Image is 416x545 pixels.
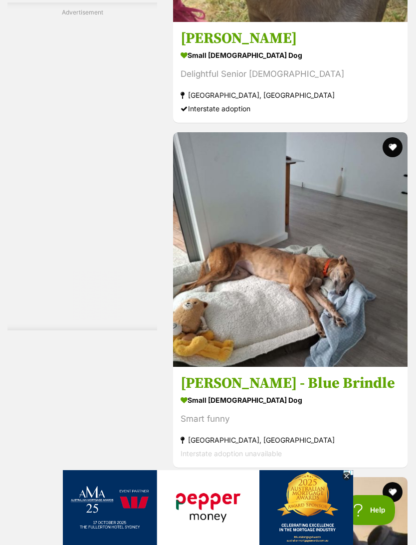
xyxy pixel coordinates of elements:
div: Interstate adoption [181,102,400,115]
iframe: Advertisement [26,495,390,540]
a: [PERSON_NAME] - Blue Brindle small [DEMOGRAPHIC_DATA] Dog Smart funny [GEOGRAPHIC_DATA], [GEOGRAP... [173,366,408,468]
span: Interstate adoption unavailable [181,449,282,458]
strong: small [DEMOGRAPHIC_DATA] Dog [181,393,400,407]
iframe: Advertisement [42,21,122,320]
iframe: Help Scout Beacon - Open [343,495,396,525]
h3: [PERSON_NAME] [181,29,400,48]
button: favourite [383,137,403,157]
h3: [PERSON_NAME] - Blue Brindle [181,374,400,393]
button: favourite [383,482,403,502]
div: Smart funny [181,412,400,426]
div: Advertisement [7,2,157,330]
strong: [GEOGRAPHIC_DATA], [GEOGRAPHIC_DATA] [181,88,400,102]
strong: small [DEMOGRAPHIC_DATA] Dog [181,48,400,62]
div: Delightful Senior [DEMOGRAPHIC_DATA] [181,67,400,81]
img: Alice - Blue Brindle - Greyhound Dog [173,132,408,367]
strong: [GEOGRAPHIC_DATA], [GEOGRAPHIC_DATA] [181,433,400,447]
a: [PERSON_NAME] small [DEMOGRAPHIC_DATA] Dog Delightful Senior [DEMOGRAPHIC_DATA] [GEOGRAPHIC_DATA]... [173,21,408,123]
